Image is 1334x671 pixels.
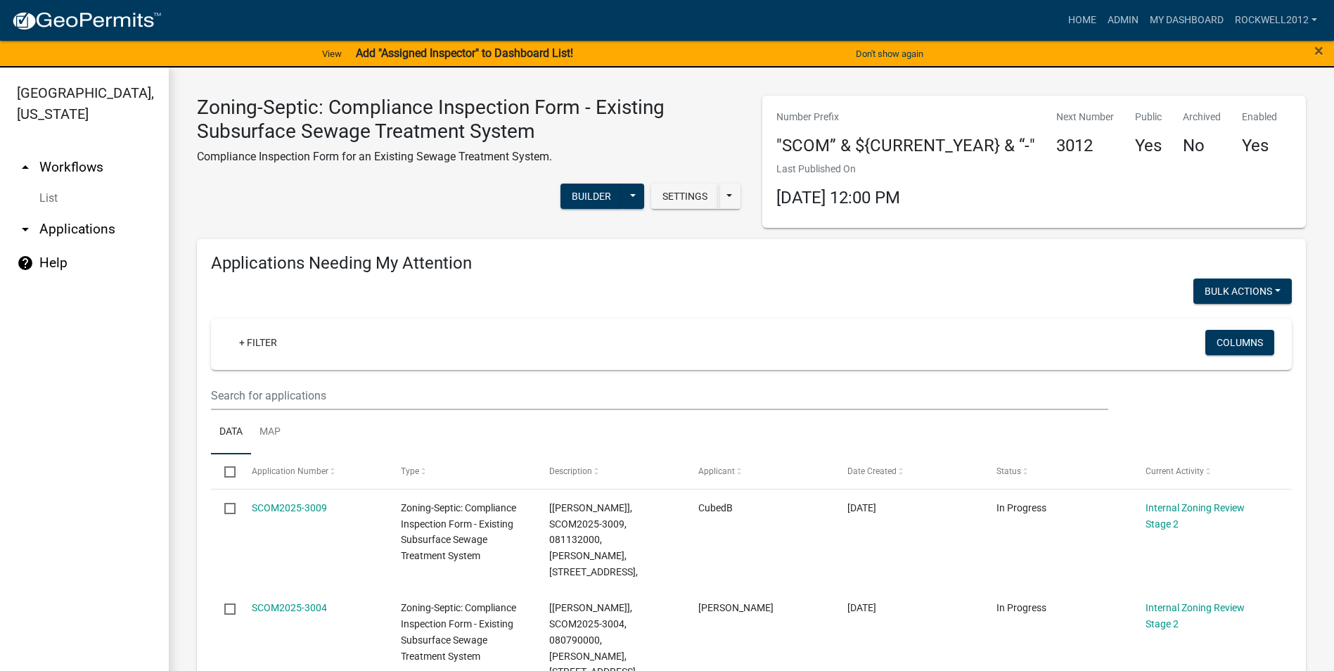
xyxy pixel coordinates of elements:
[211,454,238,488] datatable-header-cell: Select
[387,454,536,488] datatable-header-cell: Type
[1146,502,1245,530] a: Internal Zoning Review Stage 2
[1135,110,1162,124] p: Public
[1144,7,1229,34] a: My Dashboard
[1183,110,1221,124] p: Archived
[685,454,834,488] datatable-header-cell: Applicant
[252,466,328,476] span: Application Number
[252,502,327,513] a: SCOM2025-3009
[1135,136,1162,156] h4: Yes
[847,602,876,613] span: 08/15/2025
[211,381,1108,410] input: Search for applications
[252,602,327,613] a: SCOM2025-3004
[1102,7,1144,34] a: Admin
[1205,330,1274,355] button: Columns
[1314,41,1323,60] span: ×
[238,454,387,488] datatable-header-cell: Application Number
[549,466,592,476] span: Description
[197,96,741,143] h3: Zoning-Septic: Compliance Inspection Form - Existing Subsurface Sewage Treatment System
[356,46,573,60] strong: Add "Assigned Inspector" to Dashboard List!
[996,466,1021,476] span: Status
[651,184,719,209] button: Settings
[251,410,289,455] a: Map
[1146,602,1245,630] a: Internal Zoning Review Stage 2
[776,188,900,207] span: [DATE] 12:00 PM
[996,602,1046,613] span: In Progress
[698,502,733,513] span: CubedB
[847,502,876,513] span: 08/15/2025
[1242,136,1277,156] h4: Yes
[401,602,516,661] span: Zoning-Septic: Compliance Inspection Form - Existing Subsurface Sewage Treatment System
[536,454,685,488] datatable-header-cell: Description
[1314,42,1323,59] button: Close
[776,136,1035,156] h4: "SCOM” & ${CURRENT_YEAR} & “-"
[1063,7,1102,34] a: Home
[1183,136,1221,156] h4: No
[316,42,347,65] a: View
[1056,110,1114,124] p: Next Number
[17,159,34,176] i: arrow_drop_up
[776,110,1035,124] p: Number Prefix
[211,410,251,455] a: Data
[847,466,897,476] span: Date Created
[1132,454,1281,488] datatable-header-cell: Current Activity
[1242,110,1277,124] p: Enabled
[698,466,735,476] span: Applicant
[1146,466,1204,476] span: Current Activity
[983,454,1132,488] datatable-header-cell: Status
[197,148,741,165] p: Compliance Inspection Form for an Existing Sewage Treatment System.
[834,454,983,488] datatable-header-cell: Date Created
[1229,7,1323,34] a: Rockwell2012
[401,502,516,561] span: Zoning-Septic: Compliance Inspection Form - Existing Subsurface Sewage Treatment System
[17,221,34,238] i: arrow_drop_down
[228,330,288,355] a: + Filter
[549,502,638,577] span: [Susan Rockwell], SCOM2025-3009, 081132000, CARLENE K MASTEL, 25742 BROLIN BEACH RD,
[850,42,929,65] button: Don't show again
[560,184,622,209] button: Builder
[996,502,1046,513] span: In Progress
[776,162,900,177] p: Last Published On
[17,255,34,271] i: help
[1056,136,1114,156] h4: 3012
[211,253,1292,274] h4: Applications Needing My Attention
[401,466,419,476] span: Type
[1193,279,1292,304] button: Bulk Actions
[698,602,774,613] span: Philip Stoll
